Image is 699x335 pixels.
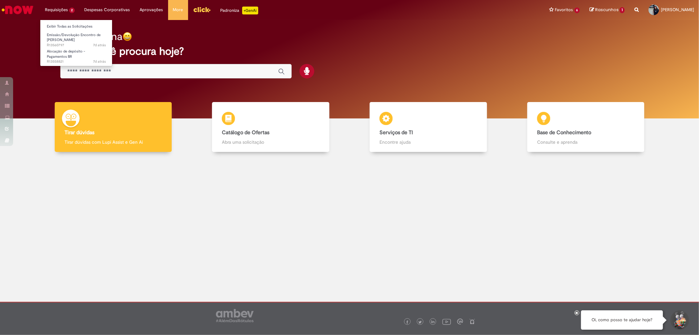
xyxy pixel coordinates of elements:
span: 7d atrás [93,59,106,64]
div: Oi, como posso te ajudar hoje? [581,310,663,330]
span: Aprovações [140,7,163,13]
a: Tirar dúvidas Tirar dúvidas com Lupi Assist e Gen Ai [34,102,192,152]
b: Base de Conhecimento [537,129,591,136]
img: logo_footer_facebook.png [406,321,409,324]
span: 6 [574,8,580,13]
ul: Requisições [40,20,112,66]
span: Despesas Corporativas [85,7,130,13]
span: Emissão/Devolução Encontro de [PERSON_NAME] [47,32,101,43]
a: Aberto R13560797 : Emissão/Devolução Encontro de Contas Fornecedor [40,31,112,46]
img: ServiceNow [1,3,34,16]
h2: O que você procura hoje? [60,46,638,57]
a: Rascunhos [590,7,625,13]
img: happy-face.png [123,32,132,41]
span: 2 [69,8,75,13]
p: +GenAi [242,7,258,14]
a: Base de Conhecimento Consulte e aprenda [507,102,665,152]
span: Requisições [45,7,68,13]
p: Tirar dúvidas com Lupi Assist e Gen Ai [65,139,162,145]
span: R13558821 [47,59,106,64]
b: Tirar dúvidas [65,129,94,136]
img: click_logo_yellow_360x200.png [193,5,211,14]
a: Exibir Todas as Solicitações [40,23,112,30]
span: 7d atrás [93,43,106,48]
a: Serviços de TI Encontre ajuda [350,102,507,152]
a: Catálogo de Ofertas Abra uma solicitação [192,102,350,152]
img: logo_footer_linkedin.png [431,320,435,324]
b: Catálogo de Ofertas [222,129,269,136]
span: Favoritos [555,7,573,13]
img: logo_footer_twitter.png [418,321,422,324]
span: R13560797 [47,43,106,48]
img: logo_footer_ambev_rotulo_gray.png [216,309,254,322]
div: Padroniza [221,7,258,14]
img: logo_footer_naosei.png [469,319,475,325]
p: Consulte e aprenda [537,139,634,145]
img: logo_footer_youtube.png [442,317,451,326]
button: Iniciar Conversa de Suporte [670,310,689,330]
span: 1 [620,7,625,13]
span: Rascunhos [595,7,619,13]
time: 23/09/2025 18:00:40 [93,43,106,48]
a: Aberto R13558821 : Alocação de depósito - Pagamentos BR [40,48,112,62]
span: [PERSON_NAME] [661,7,694,12]
b: Serviços de TI [379,129,413,136]
p: Encontre ajuda [379,139,477,145]
p: Abra uma solicitação [222,139,319,145]
time: 23/09/2025 12:16:11 [93,59,106,64]
span: More [173,7,183,13]
span: Alocação de depósito - Pagamentos BR [47,49,85,59]
img: logo_footer_workplace.png [457,319,463,325]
